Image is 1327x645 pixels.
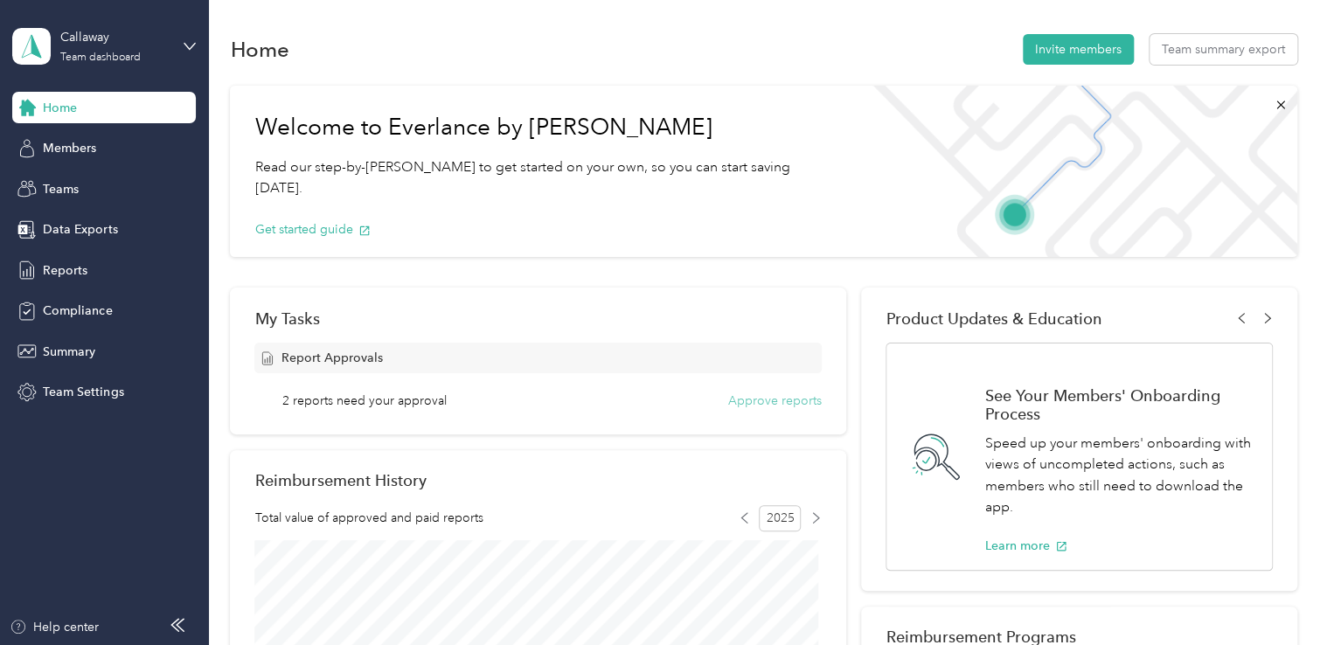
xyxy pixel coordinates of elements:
[43,261,87,280] span: Reports
[1150,34,1297,65] button: Team summary export
[43,220,117,239] span: Data Exports
[281,349,382,367] span: Report Approvals
[759,505,801,531] span: 2025
[254,114,830,142] h1: Welcome to Everlance by [PERSON_NAME]
[10,618,99,636] button: Help center
[60,52,141,63] div: Team dashboard
[60,28,170,46] div: Callaway
[43,180,79,198] span: Teams
[254,156,830,199] p: Read our step-by-[PERSON_NAME] to get started on your own, so you can start saving [DATE].
[43,302,112,320] span: Compliance
[984,386,1253,423] h1: See Your Members' Onboarding Process
[43,383,123,401] span: Team Settings
[230,40,288,59] h1: Home
[984,537,1067,555] button: Learn more
[254,220,371,239] button: Get started guide
[282,392,447,410] span: 2 reports need your approval
[984,433,1253,518] p: Speed up your members' onboarding with views of uncompleted actions, such as members who still ne...
[1229,547,1327,645] iframe: Everlance-gr Chat Button Frame
[254,509,483,527] span: Total value of approved and paid reports
[43,343,95,361] span: Summary
[856,86,1297,257] img: Welcome to everlance
[728,392,822,410] button: Approve reports
[254,471,426,489] h2: Reimbursement History
[886,309,1101,328] span: Product Updates & Education
[43,99,77,117] span: Home
[43,139,96,157] span: Members
[254,309,821,328] div: My Tasks
[1023,34,1134,65] button: Invite members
